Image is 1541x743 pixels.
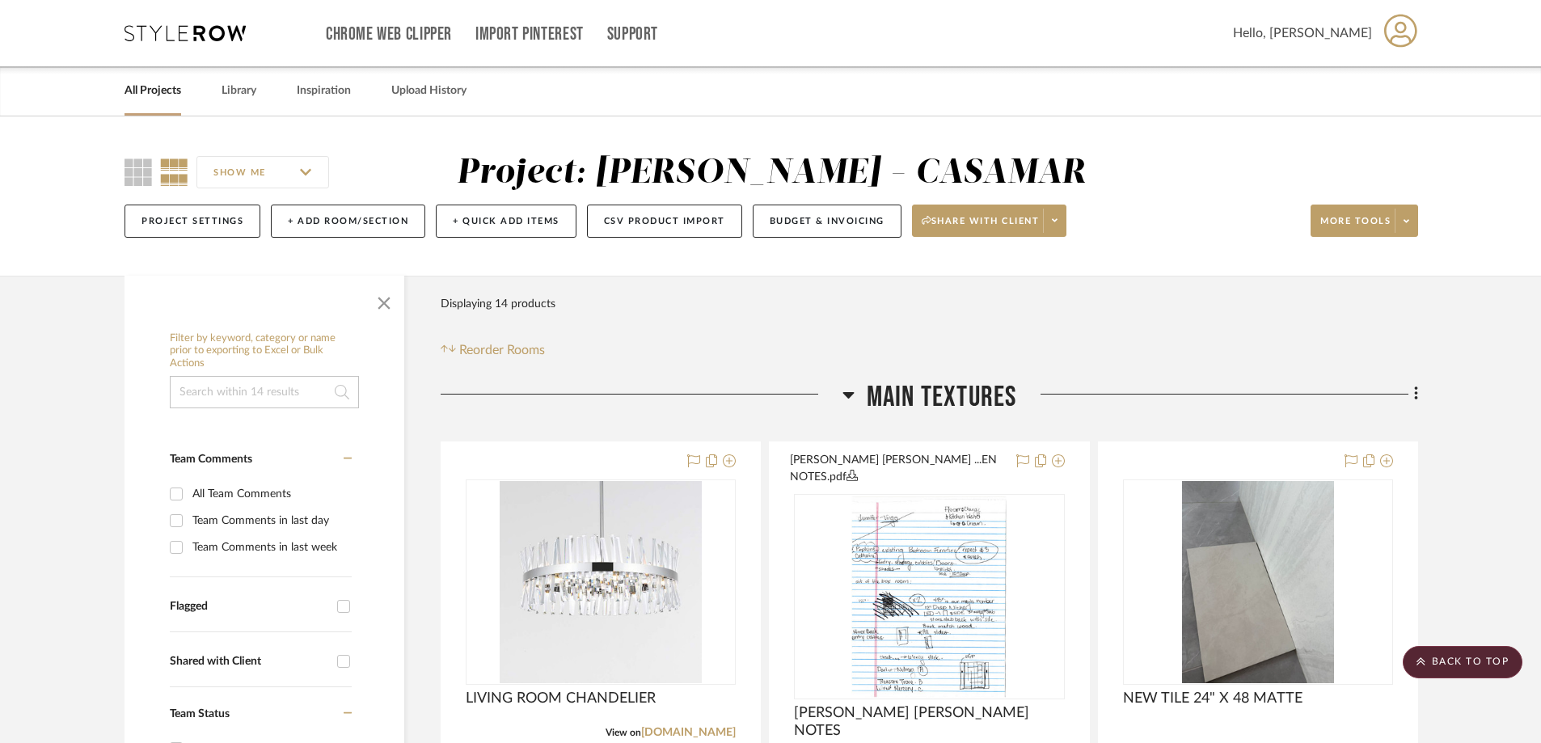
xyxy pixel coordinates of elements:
[912,205,1067,237] button: Share with client
[500,481,702,683] img: LIVING ROOM CHANDELIER
[587,205,742,238] button: CSV Product Import
[851,496,1007,698] img: JEN JEN NOTES
[125,80,181,102] a: All Projects
[606,728,641,737] span: View on
[125,205,260,238] button: Project Settings
[1182,481,1334,683] img: NEW TILE 24" X 48 MATTE
[441,288,555,320] div: Displaying 14 products
[170,600,329,614] div: Flagged
[607,27,658,41] a: Support
[1403,646,1522,678] scroll-to-top-button: BACK TO TOP
[297,80,351,102] a: Inspiration
[170,332,359,370] h6: Filter by keyword, category or name prior to exporting to Excel or Bulk Actions
[753,205,901,238] button: Budget & Invoicing
[795,495,1063,699] div: 0
[790,452,1006,486] button: [PERSON_NAME] [PERSON_NAME] ...EN NOTES.pdf
[641,727,736,738] a: [DOMAIN_NAME]
[922,215,1040,239] span: Share with client
[192,508,348,534] div: Team Comments in last day
[170,655,329,669] div: Shared with Client
[1320,215,1391,239] span: More tools
[1311,205,1418,237] button: More tools
[1123,690,1302,707] span: NEW TILE 24" X 48 MATTE
[192,481,348,507] div: All Team Comments
[457,156,1086,190] div: Project: [PERSON_NAME] - CASAMAR
[441,340,545,360] button: Reorder Rooms
[368,284,400,316] button: Close
[466,690,656,707] span: LIVING ROOM CHANDELIER
[475,27,584,41] a: Import Pinterest
[867,380,1017,415] span: MAIN TEXTURES
[170,708,230,720] span: Team Status
[459,340,545,360] span: Reorder Rooms
[192,534,348,560] div: Team Comments in last week
[391,80,467,102] a: Upload History
[1233,23,1372,43] span: Hello, [PERSON_NAME]
[794,704,1064,740] span: [PERSON_NAME] [PERSON_NAME] NOTES
[170,454,252,465] span: Team Comments
[170,376,359,408] input: Search within 14 results
[436,205,576,238] button: + Quick Add Items
[222,80,256,102] a: Library
[467,480,735,684] div: 0
[271,205,425,238] button: + Add Room/Section
[326,27,452,41] a: Chrome Web Clipper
